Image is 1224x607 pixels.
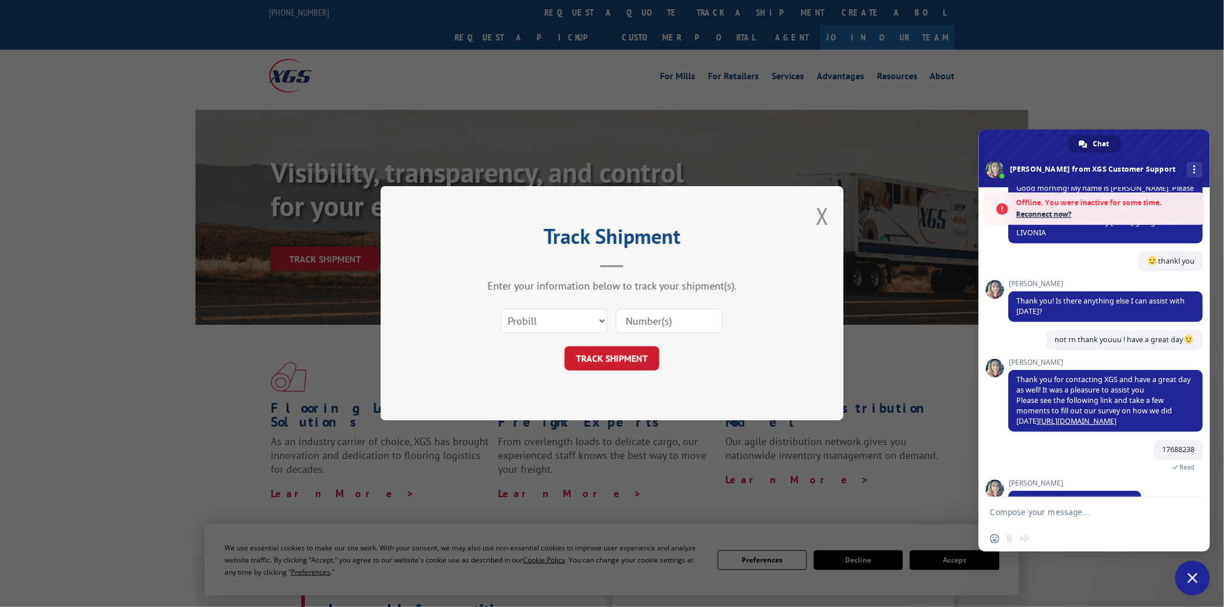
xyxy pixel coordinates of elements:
[438,280,786,293] div: Enter your information below to track your shipment(s).
[1009,280,1203,288] span: [PERSON_NAME]
[1147,256,1195,266] span: thankl you
[1009,358,1203,367] span: [PERSON_NAME]
[1180,463,1195,471] span: Read
[1039,416,1117,426] a: [URL][DOMAIN_NAME]
[1175,561,1210,595] div: Close chat
[1009,479,1142,487] span: [PERSON_NAME]
[1187,162,1203,177] div: More channels
[990,534,1000,543] span: Insert an emoji
[1017,296,1185,316] span: Thank you! Is there anything else I can assist with [DATE]?
[816,201,829,231] button: Close modal
[1017,217,1178,238] span: 17688084 is out for delivery [DATE] going to CFI LIVONIA
[1055,335,1195,345] span: not rn thank youuu ! have a great day
[990,507,1173,517] textarea: Compose your message...
[1068,135,1121,153] div: Chat
[616,309,722,334] input: Number(s)
[438,228,786,250] h2: Track Shipment
[1093,135,1109,153] span: Chat
[1017,375,1191,426] span: Thank you for contacting XGS and have a great day as well! It was a pleasure to assist you Please...
[1016,209,1199,220] span: Reconnect now?
[1016,197,1199,209] span: Offline. You were inactive for some time.
[565,347,659,371] button: TRACK SHIPMENT
[1017,495,1134,505] span: 17688238 is out for delivery [DATE]
[1163,445,1195,454] span: 17688238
